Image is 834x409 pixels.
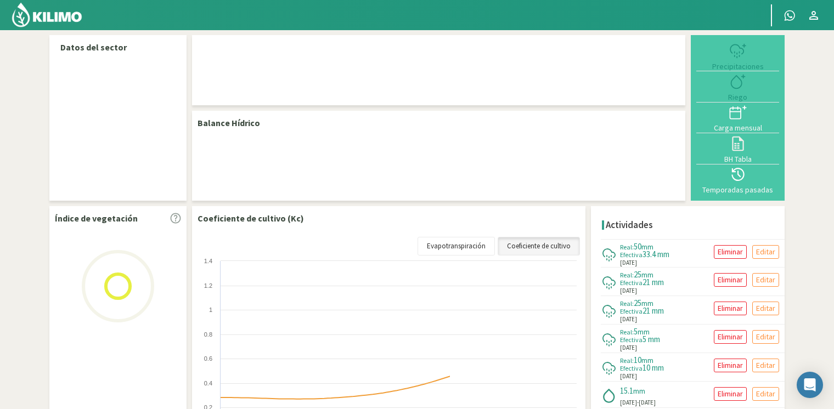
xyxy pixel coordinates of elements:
p: Eliminar [718,331,743,343]
text: 1.2 [204,282,212,289]
button: Editar [752,359,779,372]
p: Eliminar [718,359,743,372]
span: 25 [634,269,641,280]
button: Editar [752,387,779,401]
span: 15.1 [620,385,633,396]
div: Riego [700,93,776,101]
p: Eliminar [718,274,743,286]
span: Efectiva [620,279,643,287]
text: 1.4 [204,258,212,264]
p: Editar [756,359,775,372]
span: 25 [634,298,641,308]
button: Eliminar [714,245,747,259]
span: 10 [634,355,641,365]
span: Efectiva [620,364,643,372]
span: [DATE] [639,399,656,406]
span: Efectiva [620,251,643,259]
span: Real: [620,243,634,251]
p: Coeficiente de cultivo (Kc) [198,212,304,225]
span: [DATE] [620,343,637,353]
span: Real: [620,299,634,308]
img: Kilimo [11,2,83,28]
div: Carga mensual [700,124,776,132]
span: mm [641,355,653,365]
span: mm [638,327,650,337]
text: 0.4 [204,380,212,387]
button: Eliminar [714,330,747,344]
div: Precipitaciones [700,63,776,70]
text: 0.8 [204,331,212,338]
button: Precipitaciones [696,41,779,71]
span: mm [641,298,653,308]
span: Real: [620,328,634,336]
button: Eliminar [714,302,747,315]
span: 5 [634,326,638,337]
p: Editar [756,331,775,343]
span: mm [641,242,653,252]
span: Efectiva [620,336,643,344]
button: Editar [752,330,779,344]
button: Temporadas pasadas [696,164,779,195]
p: Editar [756,388,775,400]
span: [DATE] [620,372,637,381]
p: Editar [756,302,775,315]
span: mm [641,270,653,280]
div: Temporadas pasadas [700,186,776,194]
span: Real: [620,356,634,365]
text: 0.6 [204,355,212,362]
span: 33.4 mm [643,249,669,259]
p: Eliminar [718,388,743,400]
span: [DATE] [620,398,637,407]
a: Coeficiente de cultivo [498,237,580,255]
p: Datos del sector [60,41,176,54]
span: 21 mm [643,277,664,287]
p: Balance Hídrico [198,116,260,129]
span: Real: [620,271,634,279]
span: 5 mm [643,334,660,344]
span: Efectiva [620,307,643,315]
span: 50 [634,241,641,252]
p: Eliminar [718,246,743,258]
p: Índice de vegetación [55,212,138,225]
button: Eliminar [714,387,747,401]
button: Carga mensual [696,103,779,133]
button: Editar [752,302,779,315]
button: Editar [752,245,779,259]
span: [DATE] [620,258,637,268]
button: BH Tabla [696,133,779,164]
text: 1 [209,306,212,313]
div: Open Intercom Messenger [797,372,823,398]
span: [DATE] [620,315,637,324]
span: 10 mm [643,362,664,373]
h4: Actividades [606,220,653,230]
p: Editar [756,246,775,258]
p: Eliminar [718,302,743,315]
span: [DATE] [620,286,637,296]
p: Editar [756,274,775,286]
a: Evapotranspiración [418,237,495,255]
button: Eliminar [714,273,747,287]
button: Riego [696,71,779,102]
img: Loading... [63,231,173,341]
span: 21 mm [643,305,664,316]
span: mm [633,386,645,396]
div: BH Tabla [700,155,776,163]
span: - [637,399,639,406]
button: Eliminar [714,359,747,372]
button: Editar [752,273,779,287]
